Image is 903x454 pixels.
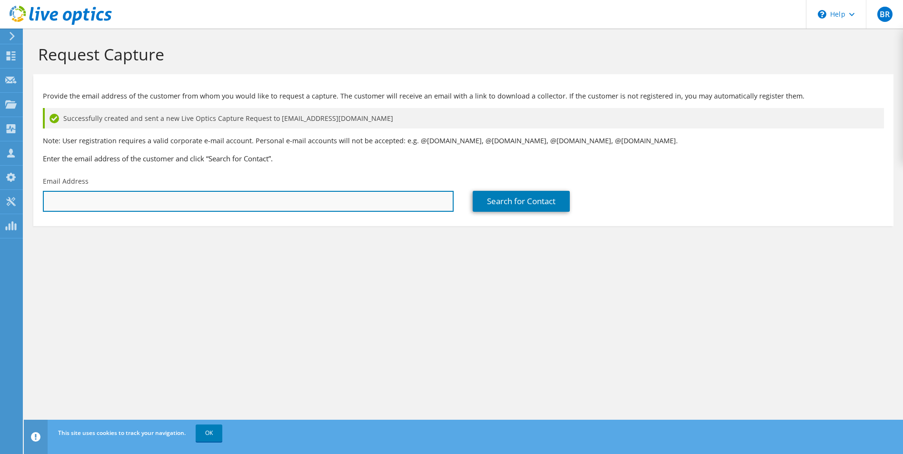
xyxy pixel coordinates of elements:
label: Email Address [43,177,89,186]
p: Provide the email address of the customer from whom you would like to request a capture. The cust... [43,91,884,101]
h1: Request Capture [38,44,884,64]
span: Successfully created and sent a new Live Optics Capture Request to [EMAIL_ADDRESS][DOMAIN_NAME] [63,113,393,124]
p: Note: User registration requires a valid corporate e-mail account. Personal e-mail accounts will ... [43,136,884,146]
svg: \n [818,10,826,19]
a: Search for Contact [473,191,570,212]
span: BR [877,7,893,22]
a: OK [196,424,222,442]
span: This site uses cookies to track your navigation. [58,429,186,437]
h3: Enter the email address of the customer and click “Search for Contact”. [43,153,884,164]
